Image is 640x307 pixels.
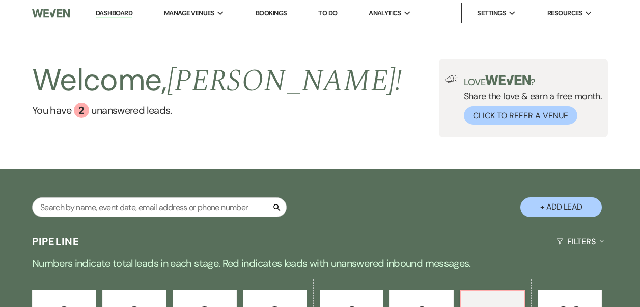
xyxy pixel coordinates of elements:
button: Filters [552,228,608,255]
span: Settings [477,8,506,18]
img: weven-logo-green.svg [485,75,531,85]
span: Analytics [369,8,401,18]
a: To Do [318,9,337,17]
button: + Add Lead [520,197,602,217]
a: Dashboard [96,9,132,18]
img: loud-speaker-illustration.svg [445,75,458,83]
h2: Welcome, [32,59,402,103]
span: Manage Venues [164,8,214,18]
div: 2 [74,103,89,118]
span: [PERSON_NAME] ! [167,58,402,105]
a: Bookings [256,9,287,17]
h3: Pipeline [32,234,80,248]
a: You have 2 unanswered leads. [32,103,402,118]
button: Click to Refer a Venue [464,106,577,125]
span: Resources [547,8,582,18]
p: Love ? [464,75,602,87]
div: Share the love & earn a free month. [458,75,602,125]
input: Search by name, event date, email address or phone number [32,197,287,217]
img: Weven Logo [32,3,70,24]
